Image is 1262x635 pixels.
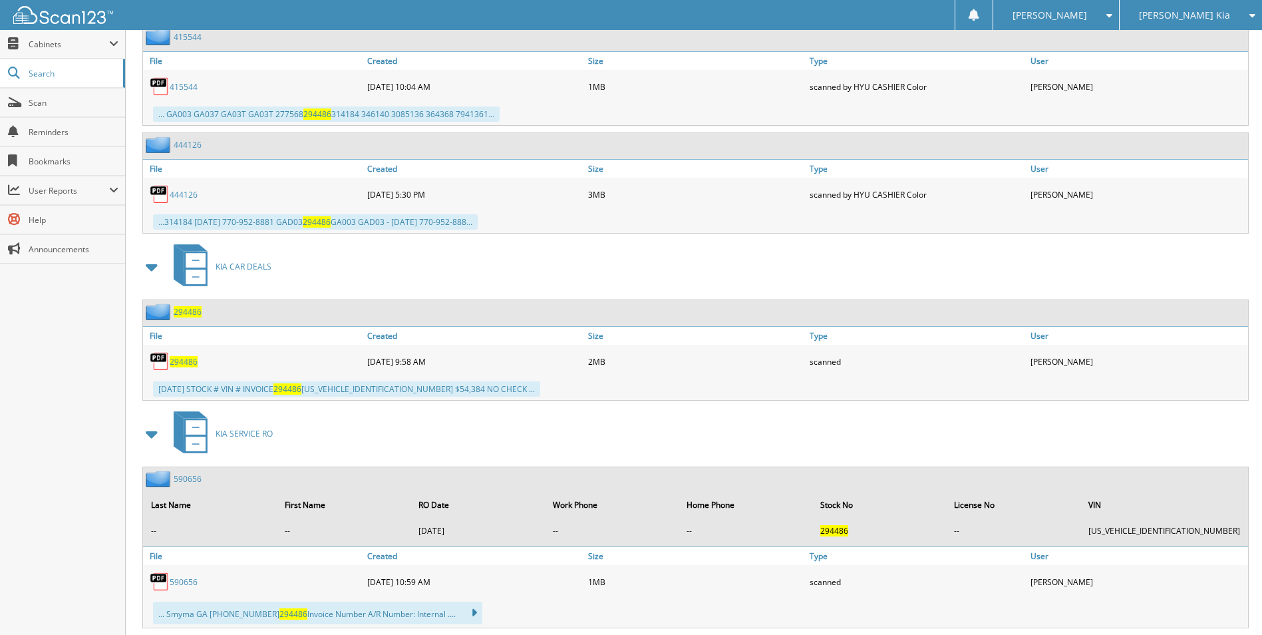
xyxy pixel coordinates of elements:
[303,216,331,228] span: 294486
[806,568,1027,595] div: scanned
[585,73,806,100] div: 1MB
[546,520,679,542] td: --
[585,327,806,345] a: Size
[144,491,277,519] th: Last Name
[216,261,271,272] span: KIA CAR DEALS
[1027,348,1248,375] div: [PERSON_NAME]
[585,160,806,178] a: Size
[1027,160,1248,178] a: User
[216,428,273,439] span: KIA SERVICE RO
[364,327,585,345] a: Created
[170,356,198,367] a: 294486
[153,602,482,624] div: ... Smyma GA [PHONE_NUMBER] Invoice Number A/R Number: Internal ....
[680,491,812,519] th: Home Phone
[806,348,1027,375] div: scanned
[166,407,273,460] a: KIA SERVICE RO
[814,491,946,519] th: Stock No
[1027,568,1248,595] div: [PERSON_NAME]
[29,185,109,196] span: User Reports
[947,520,1080,542] td: --
[153,106,500,122] div: ... GA003 GA037 GA03T GA03T 277568 314184 346140 3085136 364368 7941361...
[806,160,1027,178] a: Type
[806,52,1027,70] a: Type
[820,525,848,536] span: 294486
[1082,520,1247,542] td: [US_VEHICLE_IDENTIFICATION_NUMBER]
[174,473,202,485] a: 590656
[364,181,585,208] div: [DATE] 5:30 PM
[680,520,812,542] td: --
[144,520,277,542] td: --
[806,73,1027,100] div: scanned by HYU CASHIER Color
[585,547,806,565] a: Size
[143,547,364,565] a: File
[150,184,170,204] img: PDF.png
[278,520,410,542] td: --
[29,68,116,79] span: Search
[170,576,198,588] a: 590656
[13,6,113,24] img: scan123-logo-white.svg
[29,244,118,255] span: Announcements
[1082,491,1247,519] th: VIN
[585,348,806,375] div: 2MB
[150,77,170,97] img: PDF.png
[278,491,410,519] th: First Name
[143,160,364,178] a: File
[364,568,585,595] div: [DATE] 10:59 AM
[806,547,1027,565] a: Type
[150,351,170,371] img: PDF.png
[364,160,585,178] a: Created
[143,327,364,345] a: File
[585,52,806,70] a: Size
[585,568,806,595] div: 1MB
[170,189,198,200] a: 444126
[364,52,585,70] a: Created
[1139,11,1230,19] span: [PERSON_NAME] Kia
[1027,73,1248,100] div: [PERSON_NAME]
[146,29,174,45] img: folder2.png
[273,383,301,395] span: 294486
[279,608,307,620] span: 294486
[1195,571,1262,635] iframe: Chat Widget
[364,348,585,375] div: [DATE] 9:58 AM
[303,108,331,120] span: 294486
[29,214,118,226] span: Help
[412,520,544,542] td: [DATE]
[806,327,1027,345] a: Type
[166,240,271,293] a: KIA CAR DEALS
[174,31,202,43] a: 415544
[146,136,174,153] img: folder2.png
[806,181,1027,208] div: scanned by HYU CASHIER Color
[947,491,1080,519] th: License No
[29,156,118,167] span: Bookmarks
[1027,52,1248,70] a: User
[364,547,585,565] a: Created
[546,491,679,519] th: Work Phone
[146,304,174,320] img: folder2.png
[29,39,109,50] span: Cabinets
[170,81,198,93] a: 415544
[1027,181,1248,208] div: [PERSON_NAME]
[1027,327,1248,345] a: User
[29,97,118,108] span: Scan
[150,572,170,592] img: PDF.png
[585,181,806,208] div: 3MB
[29,126,118,138] span: Reminders
[174,139,202,150] a: 444126
[1013,11,1087,19] span: [PERSON_NAME]
[146,471,174,487] img: folder2.png
[1027,547,1248,565] a: User
[364,73,585,100] div: [DATE] 10:04 AM
[412,491,544,519] th: RO Date
[174,306,202,317] a: 294486
[143,52,364,70] a: File
[153,381,540,397] div: [DATE] STOCK # VIN # INVOICE [US_VEHICLE_IDENTIFICATION_NUMBER] $54,384 NO CHECK ...
[153,214,478,230] div: ...314184 [DATE] 770-952-8881 GAD03 GA003 GAD03 - [DATE] 770-952-888...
